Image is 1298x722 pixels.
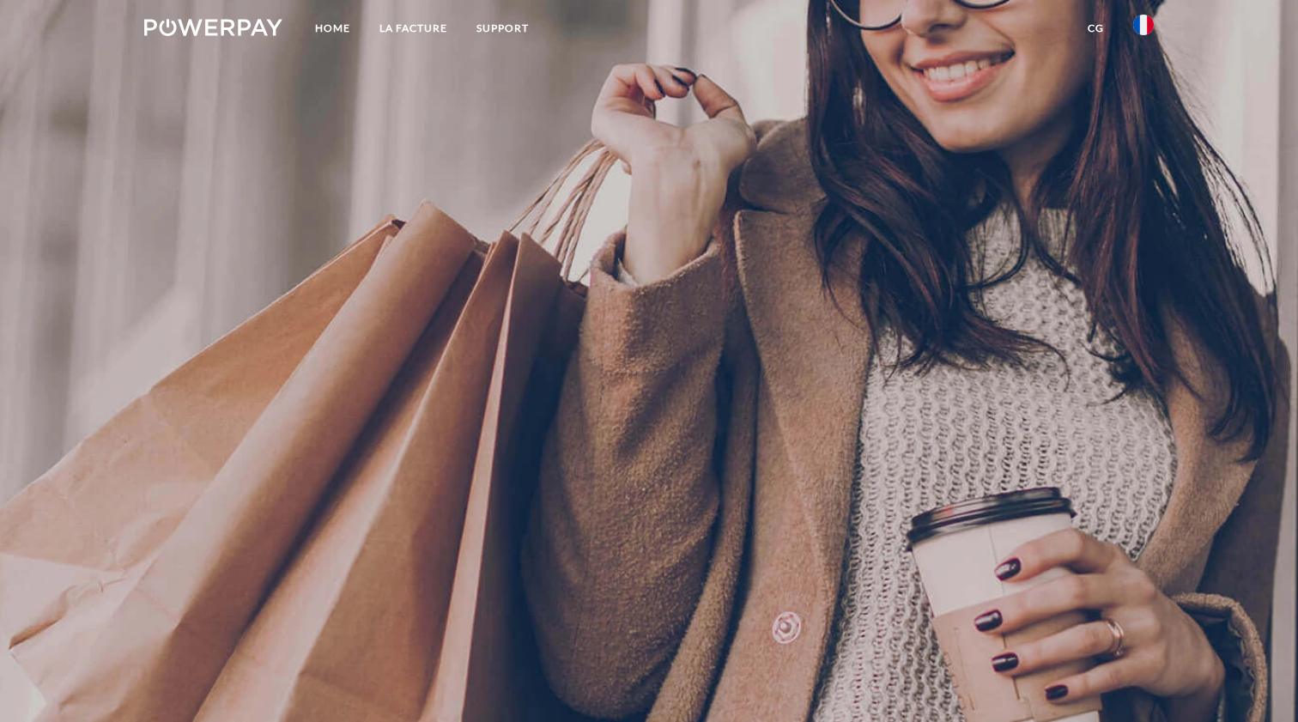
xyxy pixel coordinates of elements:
[1073,13,1119,44] a: CG
[300,13,365,44] a: Home
[462,13,543,44] a: Support
[365,13,462,44] a: LA FACTURE
[144,19,282,36] img: logo-powerpay-white.svg
[1133,15,1154,35] img: fr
